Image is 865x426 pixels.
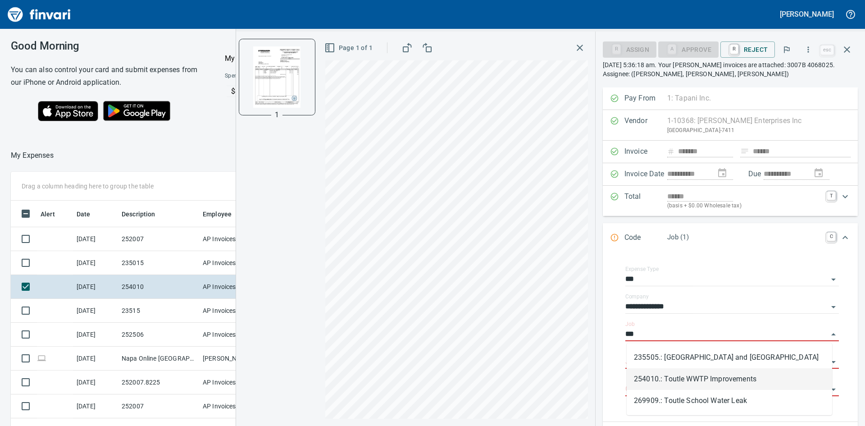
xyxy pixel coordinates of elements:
[199,347,267,371] td: [PERSON_NAME]
[275,110,279,120] p: 1
[827,191,836,200] a: T
[780,9,834,19] h5: [PERSON_NAME]
[625,294,649,299] label: Company
[827,232,836,241] a: C
[225,53,292,64] p: My Card (···0995)
[199,323,267,347] td: AP Invoices
[118,394,199,418] td: 252007
[627,347,832,368] li: 235505.: [GEOGRAPHIC_DATA] and [GEOGRAPHIC_DATA]
[231,86,414,97] p: $4,000 / month
[118,227,199,251] td: 252007
[77,209,91,220] span: Date
[118,251,199,275] td: 235015
[73,299,118,323] td: [DATE]
[827,383,840,396] button: Open
[199,394,267,418] td: AP Invoices
[728,42,768,57] span: Reject
[118,371,199,394] td: 252007.8225
[199,299,267,323] td: AP Invoices
[38,101,98,121] img: Download on the App Store
[827,328,840,341] button: Close
[203,209,232,220] span: Employee
[118,275,199,299] td: 254010
[41,209,67,220] span: Alert
[627,390,832,412] li: 269909.: Toutle School Water Leak
[667,202,821,211] p: (basis + $0.00 Wholesale tax)
[225,72,335,81] span: Spend Limits
[37,355,46,361] span: Online transaction
[199,371,267,394] td: AP Invoices
[827,301,840,313] button: Open
[603,186,858,216] div: Expand
[199,227,267,251] td: AP Invoices
[22,182,154,191] p: Drag a column heading here to group the table
[820,45,834,55] a: esc
[658,45,719,53] div: Job required
[326,42,373,54] span: Page 1 of 1
[118,347,199,371] td: Napa Online [GEOGRAPHIC_DATA] [GEOGRAPHIC_DATA]
[323,40,376,56] button: Page 1 of 1
[11,40,202,52] h3: Good Morning
[73,227,118,251] td: [DATE]
[73,275,118,299] td: [DATE]
[11,64,202,89] h6: You can also control your card and submit expenses from our iPhone or Android application.
[73,394,118,418] td: [DATE]
[603,45,656,53] div: Assign
[818,39,858,60] span: Close invoice
[798,40,818,60] button: More
[73,347,118,371] td: [DATE]
[73,371,118,394] td: [DATE]
[603,223,858,253] div: Expand
[199,275,267,299] td: AP Invoices
[11,150,54,161] p: My Expenses
[218,97,414,106] p: Online allowed
[778,7,836,21] button: [PERSON_NAME]
[627,368,832,390] li: 254010.: Toutle WWTP Improvements
[73,323,118,347] td: [DATE]
[203,209,243,220] span: Employee
[827,273,840,286] button: Open
[667,232,821,243] p: Job (1)
[827,356,840,368] button: Open
[730,44,738,54] a: R
[777,40,797,60] button: Flag
[118,299,199,323] td: 23515
[77,209,102,220] span: Date
[624,191,667,211] p: Total
[246,46,308,108] img: Page 1
[625,266,659,272] label: Expense Type
[11,150,54,161] nav: breadcrumb
[720,41,775,58] button: RReject
[603,60,858,78] p: [DATE] 5:36:18 am. Your [PERSON_NAME] invoices are attached: 3007B 4068025. Assignee: ([PERSON_NA...
[118,323,199,347] td: 252506
[41,209,55,220] span: Alert
[199,251,267,275] td: AP Invoices
[122,209,167,220] span: Description
[73,251,118,275] td: [DATE]
[5,4,73,25] img: Finvari
[98,96,176,126] img: Get it on Google Play
[625,321,635,327] label: Job
[122,209,155,220] span: Description
[624,232,667,244] p: Code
